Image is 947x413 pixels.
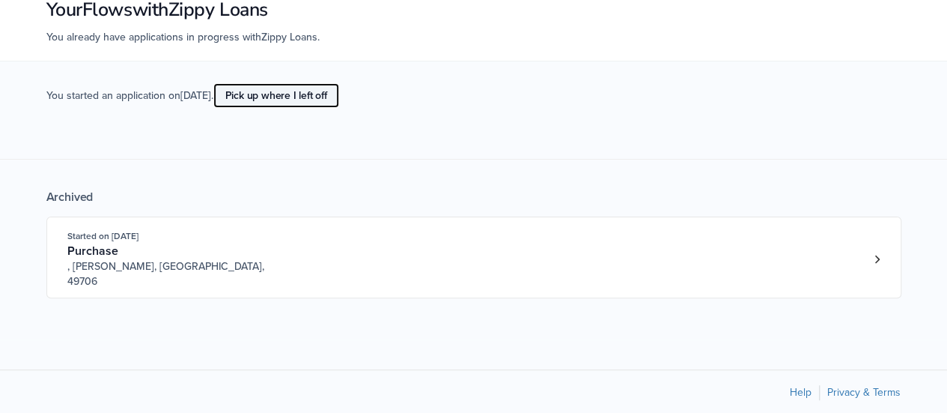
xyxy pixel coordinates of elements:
[213,83,339,108] a: Pick up where I left off
[46,217,901,298] a: Open loan 3755474
[866,248,889,271] a: Loan number 3755474
[67,244,118,259] span: Purchase
[790,386,812,399] a: Help
[67,259,296,289] span: , [PERSON_NAME], [GEOGRAPHIC_DATA], 49706
[67,231,138,241] span: Started on [DATE]
[827,386,901,399] a: Privacy & Terms
[46,88,339,129] span: You started an application on [DATE] .
[46,190,901,205] div: Archived
[46,31,320,43] span: You already have applications in progress with Zippy Loans .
